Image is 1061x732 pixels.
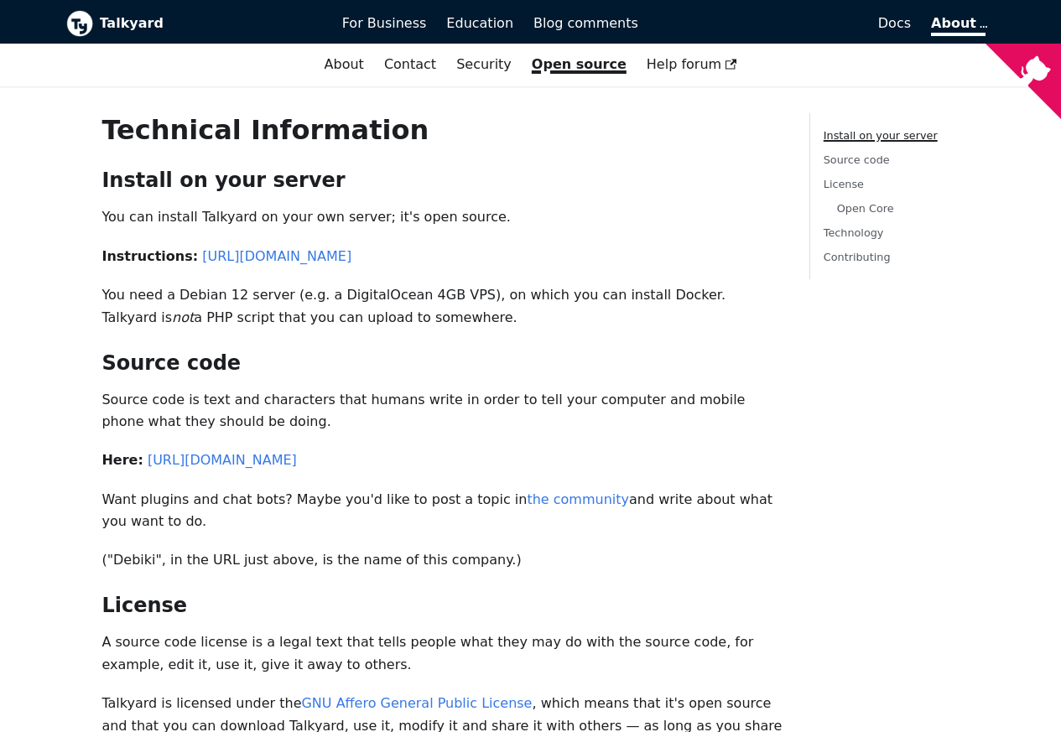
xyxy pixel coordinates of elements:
[332,9,437,38] a: For Business
[637,50,747,79] a: Help forum
[824,178,864,190] a: License
[101,631,782,676] p: A source code license is a legal text that tells people what they may do with the source code, fo...
[648,9,921,38] a: Docs
[101,206,782,228] p: You can install Talkyard on your own server; it's open source.
[66,10,93,37] img: Talkyard logo
[101,549,782,571] p: ("Debiki", in the URL just above, is the name of this company.)
[527,491,629,507] a: the community
[824,153,890,166] a: Source code
[647,56,737,72] span: Help forum
[824,226,884,239] a: Technology
[101,284,782,329] p: You need a Debian 12 server (e.g. a DigitalOcean 4GB VPS), on which you can install Docker. Talky...
[101,168,782,193] h2: Install on your server
[100,13,319,34] b: Talkyard
[446,50,522,79] a: Security
[101,452,143,468] strong: Here:
[374,50,446,79] a: Contact
[446,15,513,31] span: Education
[301,695,532,711] a: GNU Affero General Public License
[522,50,637,79] a: Open source
[202,248,351,264] a: [URL][DOMAIN_NAME]
[101,389,782,433] p: Source code is text and characters that humans write in order to tell your computer and mobile ph...
[436,9,523,38] a: Education
[342,15,427,31] span: For Business
[101,113,782,147] h1: Technical Information
[101,350,782,376] h2: Source code
[101,248,198,264] strong: Instructions:
[824,251,891,263] a: Contributing
[315,50,374,79] a: About
[101,489,782,533] p: Want plugins and chat bots? Maybe you'd like to post a topic in and write about what you want to do.
[824,129,938,142] a: Install on your server
[66,10,319,37] a: Talkyard logoTalkyard
[533,15,638,31] span: Blog comments
[148,452,297,468] a: [URL][DOMAIN_NAME]
[172,309,194,325] em: not
[101,593,782,618] h2: License
[931,15,985,36] a: About
[523,9,648,38] a: Blog comments
[878,15,911,31] span: Docs
[837,202,894,215] a: Open Core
